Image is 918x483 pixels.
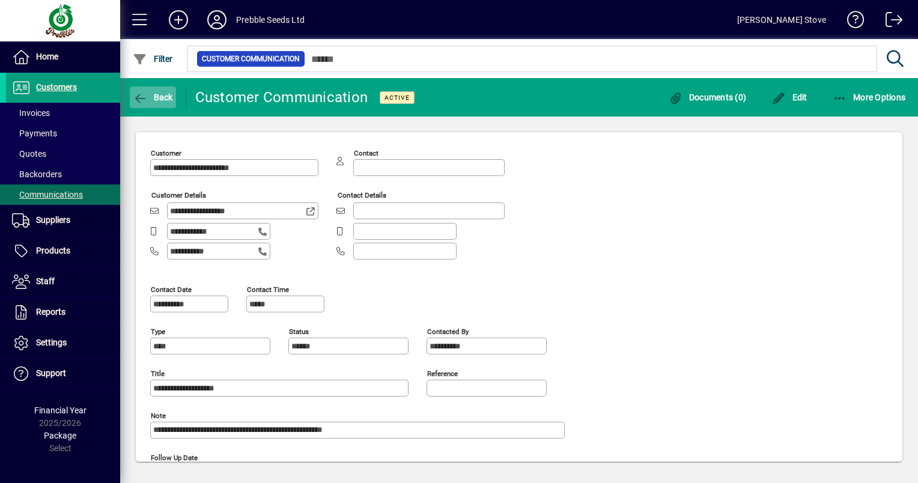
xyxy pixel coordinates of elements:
[12,108,50,118] span: Invoices
[12,149,46,159] span: Quotes
[151,149,181,157] mat-label: Customer
[236,10,305,29] div: Prebble Seeds Ltd
[151,285,192,293] mat-label: Contact date
[130,48,176,70] button: Filter
[120,87,186,108] app-page-header-button: Back
[768,87,810,108] button: Edit
[6,236,120,266] a: Products
[133,54,173,64] span: Filter
[668,93,746,102] span: Documents (0)
[6,184,120,205] a: Communications
[6,297,120,327] a: Reports
[198,9,236,31] button: Profile
[202,53,300,65] span: Customer Communication
[36,276,55,286] span: Staff
[36,246,70,255] span: Products
[289,327,309,335] mat-label: Status
[385,94,410,102] span: Active
[354,149,378,157] mat-label: Contact
[44,431,76,440] span: Package
[36,338,67,347] span: Settings
[12,169,62,179] span: Backorders
[6,42,120,72] a: Home
[159,9,198,31] button: Add
[771,93,807,102] span: Edit
[877,2,903,41] a: Logout
[36,215,70,225] span: Suppliers
[151,327,165,335] mat-label: Type
[427,327,469,335] mat-label: Contacted by
[833,93,906,102] span: More Options
[36,307,65,317] span: Reports
[6,144,120,164] a: Quotes
[6,267,120,297] a: Staff
[6,103,120,123] a: Invoices
[6,205,120,235] a: Suppliers
[36,82,77,92] span: Customers
[737,10,826,29] div: [PERSON_NAME] Stove
[830,87,909,108] button: More Options
[133,93,173,102] span: Back
[36,368,66,378] span: Support
[6,123,120,144] a: Payments
[6,328,120,358] a: Settings
[247,285,289,293] mat-label: Contact time
[36,52,58,61] span: Home
[151,453,198,461] mat-label: Follow up date
[6,164,120,184] a: Backorders
[838,2,865,41] a: Knowledge Base
[34,406,87,415] span: Financial Year
[195,88,368,107] div: Customer Communication
[6,359,120,389] a: Support
[665,87,749,108] button: Documents (0)
[151,369,165,377] mat-label: Title
[130,87,176,108] button: Back
[427,369,458,377] mat-label: Reference
[12,129,57,138] span: Payments
[151,411,166,419] mat-label: Note
[12,190,83,199] span: Communications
